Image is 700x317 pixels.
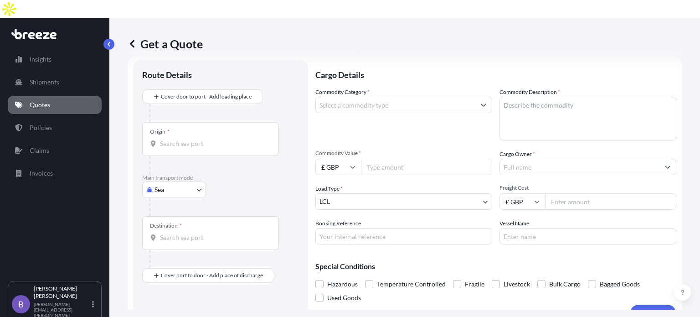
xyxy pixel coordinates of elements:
input: Destination [160,233,268,242]
button: Cover door to port - Add loading place [142,89,263,104]
input: Select a commodity type [316,97,475,113]
p: Claims [30,146,49,155]
p: Invoices [30,169,53,178]
a: Shipments [8,73,102,91]
input: Origin [160,139,268,148]
span: Bulk Cargo [549,277,581,291]
label: Commodity Category [315,88,370,97]
div: Origin [150,128,170,135]
div: Destination [150,222,182,229]
p: Shipments [30,78,59,87]
span: Livestock [504,277,530,291]
button: LCL [315,193,492,210]
input: Enter amount [545,193,676,210]
button: Select transport [142,182,206,198]
span: Fragile [465,277,484,291]
p: Special Conditions [315,263,676,270]
input: Enter name [499,228,676,244]
span: Cover door to port - Add loading place [161,92,252,101]
span: Load Type [315,184,343,193]
span: Commodity Value [315,150,492,157]
button: Show suggestions [659,159,676,175]
label: Vessel Name [499,219,529,228]
span: Cover port to door - Add place of discharge [161,271,263,280]
input: Type amount [361,159,492,175]
a: Quotes [8,96,102,114]
a: Insights [8,50,102,68]
p: Insights [30,55,51,64]
button: Show suggestions [475,97,492,113]
input: Full name [500,159,659,175]
span: Hazardous [327,277,358,291]
label: Cargo Owner [499,150,535,159]
span: LCL [319,197,330,206]
label: Booking Reference [315,219,361,228]
p: [PERSON_NAME] [PERSON_NAME] [34,285,90,300]
a: Claims [8,141,102,160]
p: Quotes [30,100,50,109]
label: Commodity Description [499,88,560,97]
p: Get a Quote [128,36,203,51]
p: Route Details [142,69,192,80]
span: Freight Cost [499,184,676,192]
span: Sea [154,185,164,194]
a: Invoices [8,164,102,182]
p: Cargo Details [315,60,676,88]
span: B [18,300,24,309]
a: Policies [8,119,102,137]
span: Bagged Goods [600,277,640,291]
button: Cover port to door - Add place of discharge [142,268,274,283]
p: Main transport mode [142,174,299,182]
p: Policies [30,123,52,132]
span: Used Goods [327,291,361,305]
input: Your internal reference [315,228,492,244]
span: Temperature Controlled [377,277,446,291]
